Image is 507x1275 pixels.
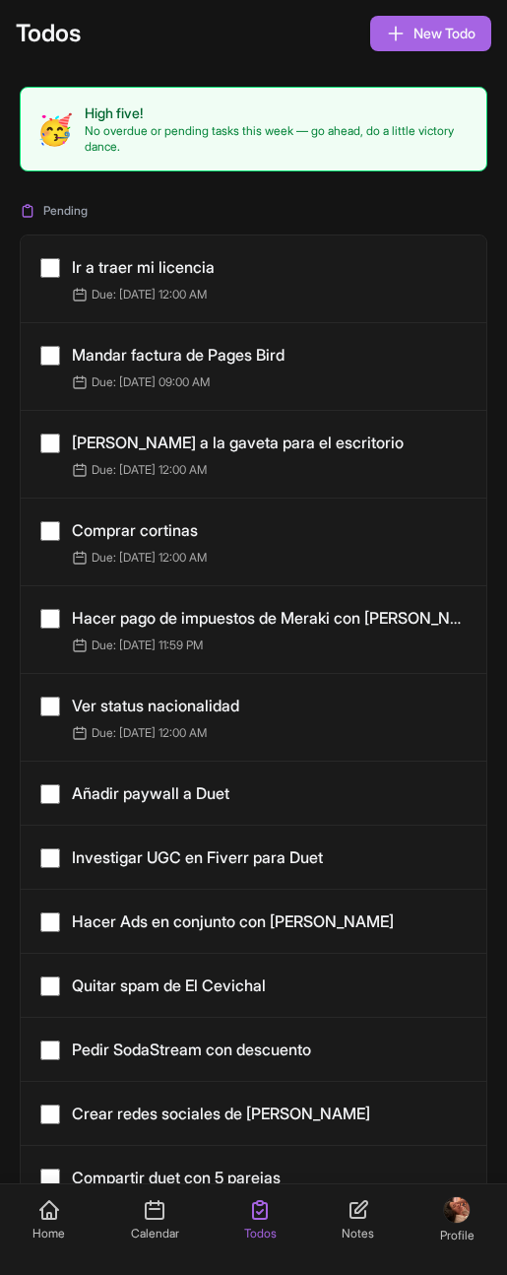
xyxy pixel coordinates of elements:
a: Todos [224,1186,296,1273]
a: Hacer Ads en conjunto con [PERSON_NAME] [72,911,394,931]
a: Quitar spam de El Cevichal [72,975,266,995]
span: Due: [DATE] 12:00 AM [72,462,207,478]
h3: High five! [85,103,471,123]
a: New Todo [370,16,491,51]
div: 🥳 [36,111,73,147]
span: Due: [DATE] 12:00 AM [72,725,207,741]
span: Due: [DATE] 11:59 PM [72,637,203,653]
a: Añadir paywall a Duet [72,783,229,803]
span: Calendar [131,1226,179,1241]
span: Due: [DATE] 12:00 AM [72,287,207,302]
a: Ver status nacionalidad [72,696,239,715]
a: Pedir SodaStream con descuento [72,1040,311,1059]
span: Todos [244,1226,277,1241]
p: No overdue or pending tasks this week — go ahead, do a little victory dance. [85,123,471,155]
h1: Todos [16,18,81,49]
span: Home [32,1226,65,1241]
a: Calendar [111,1186,199,1273]
span: Due: [DATE] 12:00 AM [72,550,207,566]
span: Notes [342,1226,374,1241]
a: Investigar UGC en Fiverr para Duet [72,847,323,867]
a: Mandar factura de Pages Bird [72,345,285,365]
a: Compartir duet con 5 parejas [72,1168,281,1187]
a: Home [13,1186,85,1273]
a: Ir a traer mi licencia [72,257,215,277]
a: Notes [322,1186,394,1273]
span: Due: [DATE] 09:00 AM [72,374,210,390]
img: image.jpg [443,1196,471,1224]
h2: Pending [20,203,487,219]
a: Profile [420,1184,494,1275]
a: [PERSON_NAME] a la gaveta para el escritorio [72,433,404,452]
span: Profile [440,1228,475,1243]
a: Comprar cortinas [72,520,198,540]
a: Crear redes sociales de [PERSON_NAME] [72,1104,370,1123]
a: Hacer pago de impuestos de Meraki con [PERSON_NAME] [72,608,488,628]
